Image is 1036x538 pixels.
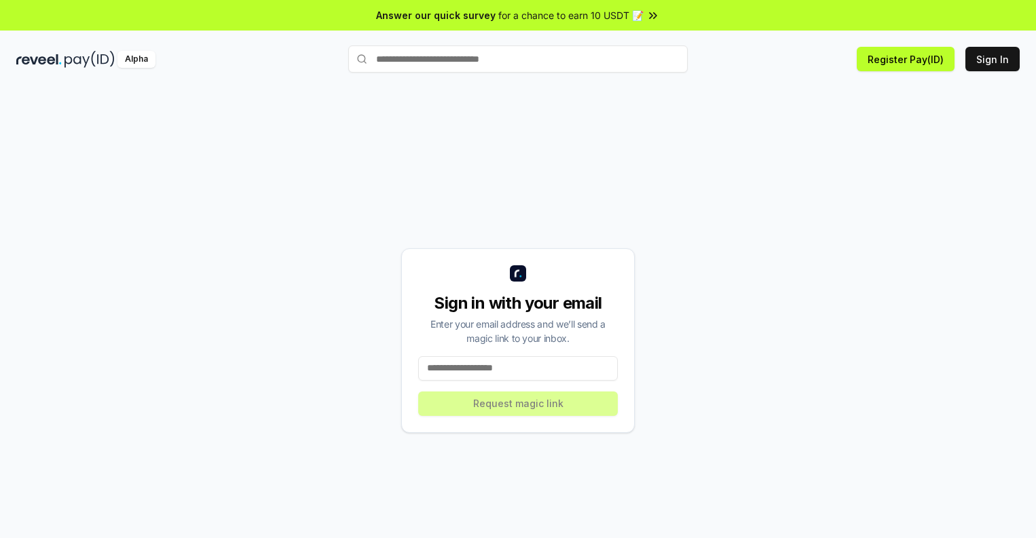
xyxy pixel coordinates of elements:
span: for a chance to earn 10 USDT 📝 [498,8,644,22]
div: Alpha [117,51,155,68]
button: Register Pay(ID) [857,47,955,71]
img: pay_id [64,51,115,68]
div: Sign in with your email [418,292,618,314]
img: reveel_dark [16,51,62,68]
div: Enter your email address and we’ll send a magic link to your inbox. [418,317,618,345]
span: Answer our quick survey [376,8,496,22]
img: logo_small [510,265,526,282]
button: Sign In [965,47,1020,71]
